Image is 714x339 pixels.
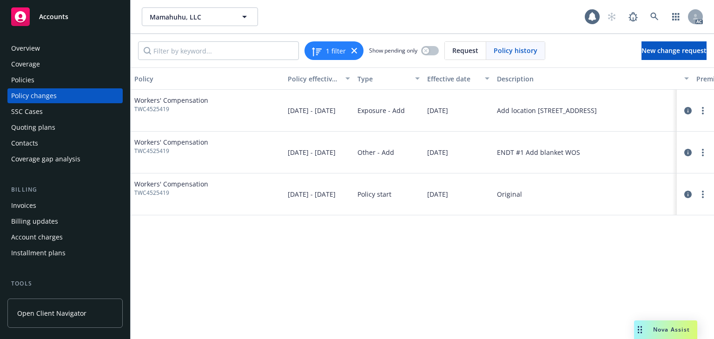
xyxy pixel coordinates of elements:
a: Policy changes [7,88,123,103]
a: Quoting plans [7,120,123,135]
span: Policy start [357,189,391,199]
div: Coverage [11,57,40,72]
div: Policy changes [11,88,57,103]
span: TWC4525419 [134,105,208,113]
span: Request [452,46,478,55]
a: Switch app [667,7,685,26]
a: Coverage [7,57,123,72]
button: Policy effective dates [284,67,354,90]
div: Original [497,189,522,199]
span: Accounts [39,13,68,20]
button: Type [354,67,423,90]
a: Coverage gap analysis [7,152,123,166]
span: Workers' Compensation [134,95,208,105]
div: Quoting plans [11,120,55,135]
span: Policy history [494,46,537,55]
a: Account charges [7,230,123,245]
span: [DATE] [427,106,448,115]
a: New change request [641,41,707,60]
div: Policies [11,73,34,87]
span: TWC4525419 [134,147,208,155]
a: circleInformation [682,147,694,158]
span: Mamahuhu, LLC [150,12,230,22]
a: more [697,189,708,200]
div: Policy [134,74,280,84]
span: [DATE] - [DATE] [288,147,336,157]
div: SSC Cases [11,104,43,119]
a: more [697,105,708,116]
button: Effective date [423,67,493,90]
input: Filter by keyword... [138,41,299,60]
a: Overview [7,41,123,56]
div: Policy effective dates [288,74,340,84]
a: Contacts [7,136,123,151]
span: Exposure - Add [357,106,405,115]
button: Policy [131,67,284,90]
div: Add location [STREET_ADDRESS] [497,106,597,115]
a: SSC Cases [7,104,123,119]
span: Nova Assist [653,326,690,333]
a: Installment plans [7,246,123,260]
span: [DATE] [427,189,448,199]
span: [DATE] [427,147,448,157]
span: TWC4525419 [134,189,208,197]
a: Policies [7,73,123,87]
div: Description [497,74,679,84]
div: ENDT #1 Add blanket WOS [497,147,580,157]
div: Billing updates [11,214,58,229]
div: Overview [11,41,40,56]
a: circleInformation [682,189,694,200]
span: [DATE] - [DATE] [288,106,336,115]
div: Type [357,74,410,84]
span: Other - Add [357,147,394,157]
div: Tools [7,279,123,288]
div: Billing [7,185,123,194]
span: Workers' Compensation [134,179,208,189]
span: [DATE] - [DATE] [288,189,336,199]
a: circleInformation [682,105,694,116]
span: Show pending only [369,47,417,54]
a: Search [645,7,664,26]
a: Report a Bug [624,7,642,26]
div: Invoices [11,198,36,213]
a: more [697,147,708,158]
a: Invoices [7,198,123,213]
a: Accounts [7,4,123,30]
button: Nova Assist [634,320,697,339]
button: Mamahuhu, LLC [142,7,258,26]
span: New change request [641,46,707,55]
div: Installment plans [11,246,66,260]
span: Workers' Compensation [134,137,208,147]
div: Coverage gap analysis [11,152,80,166]
span: Open Client Navigator [17,308,86,318]
div: Account charges [11,230,63,245]
span: 1 filter [326,46,346,56]
a: Billing updates [7,214,123,229]
a: Start snowing [602,7,621,26]
div: Drag to move [634,320,646,339]
div: Effective date [427,74,479,84]
button: Description [493,67,693,90]
div: Contacts [11,136,38,151]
